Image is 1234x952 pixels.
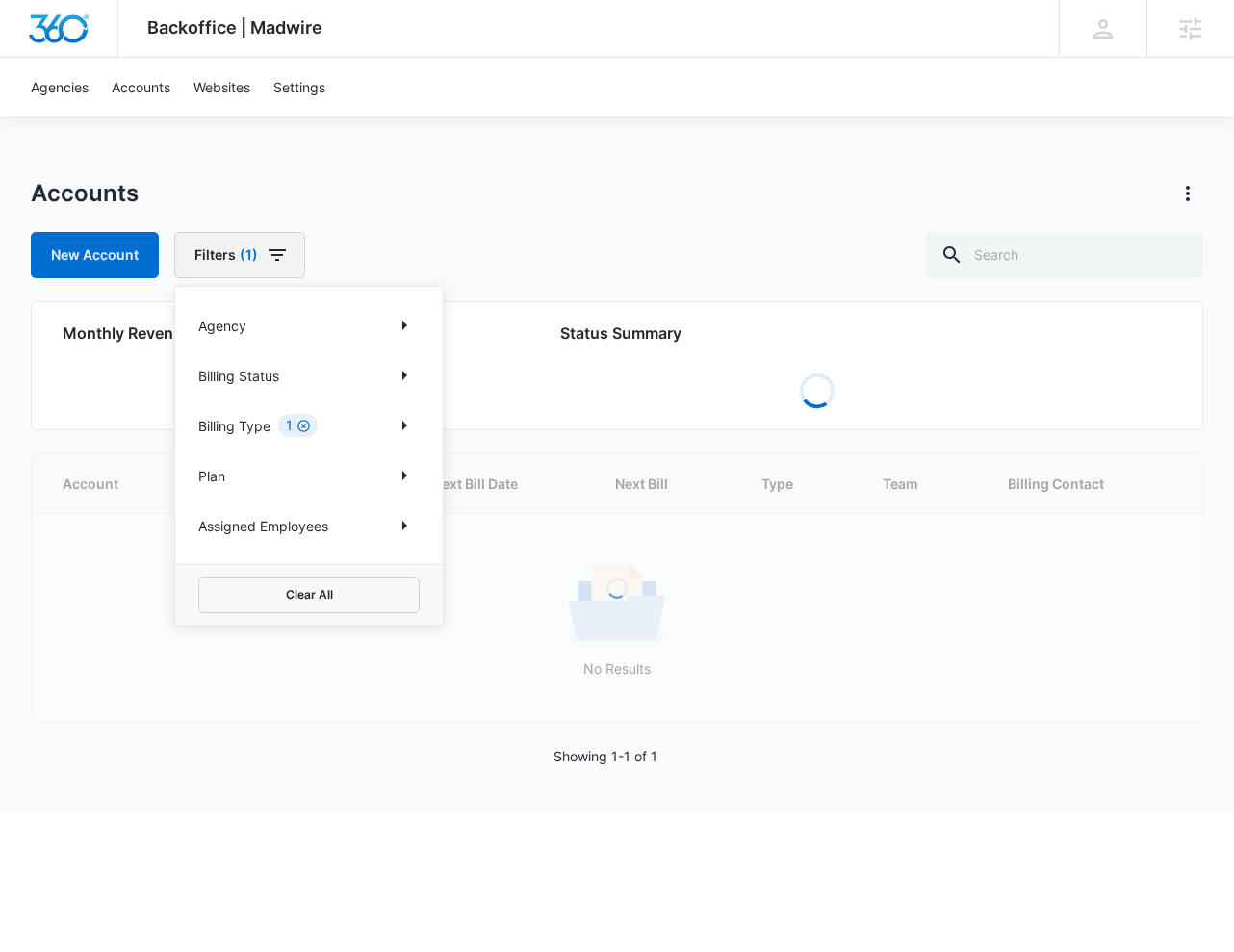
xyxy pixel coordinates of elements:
[389,360,420,391] button: Show Billing Status filters
[198,316,246,336] p: Agency
[182,58,262,116] a: Websites
[278,414,318,437] div: 1
[925,232,1203,278] input: Search
[389,460,420,491] button: Show Plan filters
[560,322,1075,345] h2: Status Summary
[198,466,225,486] p: Plan
[389,410,420,441] button: Show Billing Type filters
[198,366,279,386] p: Billing Status
[553,746,657,766] p: Showing 1-1 of 1
[63,322,417,345] h2: Monthly Revenue
[198,416,270,436] p: Billing Type
[262,58,337,116] a: Settings
[240,248,258,262] span: (1)
[31,179,139,208] h1: Accounts
[31,232,159,278] a: New Account
[174,232,305,278] button: Filters(1)
[389,510,420,541] button: Show Assigned Employees filters
[296,419,310,432] button: Clear
[100,58,182,116] a: Accounts
[1172,178,1203,209] button: Actions
[389,310,420,341] button: Show Agency filters
[19,58,100,116] a: Agencies
[147,17,322,38] span: Backoffice | Madwire
[198,516,328,536] p: Assigned Employees
[198,577,420,613] button: Clear All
